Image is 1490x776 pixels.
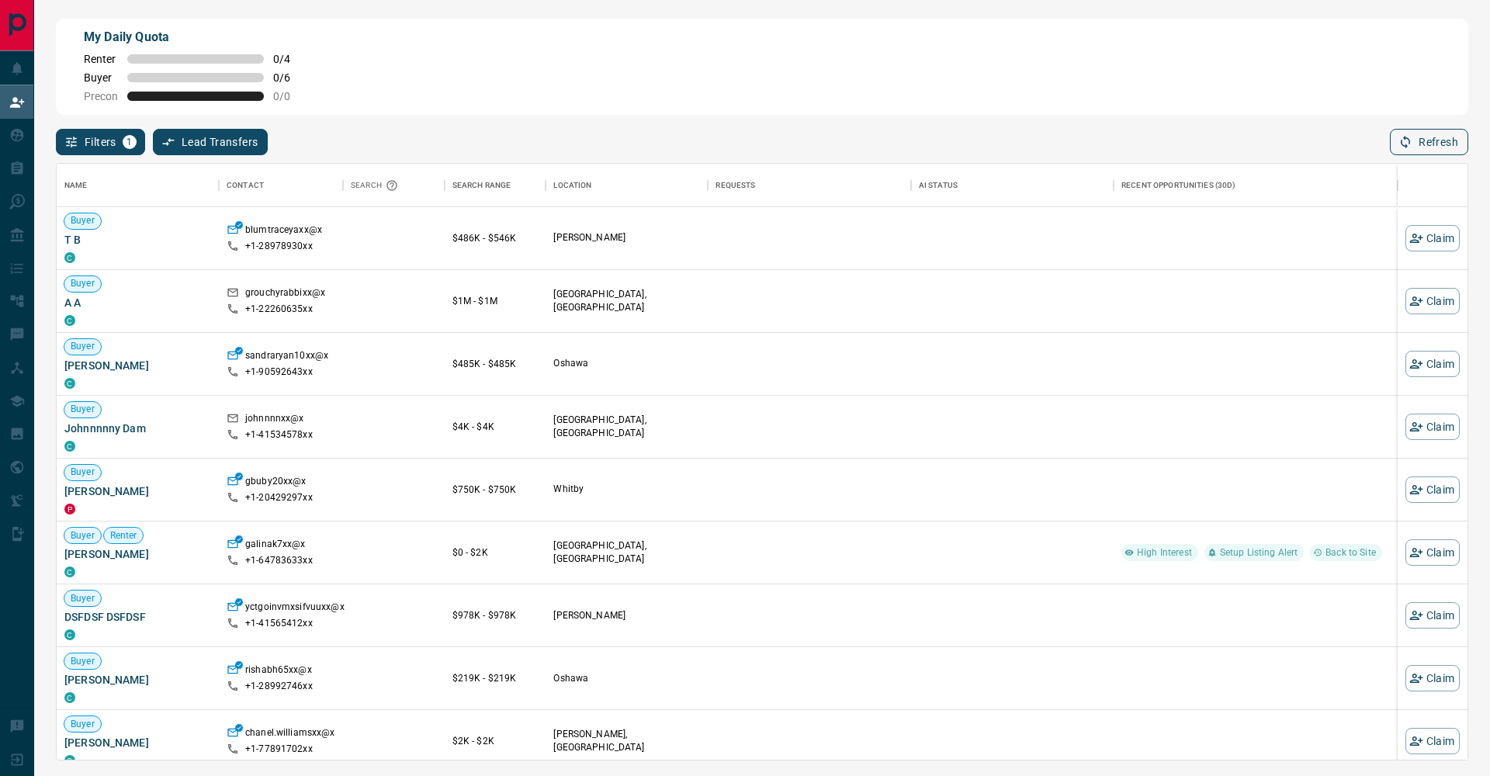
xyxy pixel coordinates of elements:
p: [PERSON_NAME] [553,231,700,244]
div: Location [546,164,708,207]
div: Recent Opportunities (30d) [1114,164,1398,207]
div: condos.ca [64,252,75,263]
p: $485K - $485K [452,357,539,371]
p: $4K - $4K [452,420,539,434]
p: [GEOGRAPHIC_DATA], [GEOGRAPHIC_DATA] [553,539,700,566]
p: $1M - $1M [452,294,539,308]
p: +1- 41565412xx [245,617,313,630]
p: +1- 77891702xx [245,743,313,756]
button: Refresh [1390,129,1468,155]
p: Oshawa [553,672,700,685]
button: Claim [1405,476,1460,503]
div: Requests [708,164,910,207]
p: blumtraceyaxx@x [245,223,322,240]
span: [PERSON_NAME] [64,672,211,688]
p: +1- 28978930xx [245,240,313,253]
p: +1- 64783633xx [245,554,313,567]
p: gbuby20xx@x [245,475,306,491]
p: +1- 28992746xx [245,680,313,693]
div: Location [553,164,591,207]
span: Setup Listing Alert [1214,546,1304,559]
button: Claim [1405,539,1460,566]
p: $750K - $750K [452,483,539,497]
div: AI Status [911,164,1114,207]
div: condos.ca [64,629,75,640]
span: Back to Site [1319,546,1382,559]
button: Lead Transfers [153,129,269,155]
div: condos.ca [64,441,75,452]
div: Name [57,164,219,207]
span: Buyer [64,529,101,542]
p: Whitby [553,483,700,496]
span: Buyer [64,277,101,290]
div: property.ca [64,504,75,514]
span: [PERSON_NAME] [64,735,211,750]
p: [GEOGRAPHIC_DATA], [GEOGRAPHIC_DATA] [553,288,700,314]
span: High Interest [1131,546,1198,559]
p: johnnnnxx@x [245,412,303,428]
div: Search [351,164,402,207]
p: $0 - $2K [452,546,539,559]
p: +1- 20429297xx [245,491,313,504]
p: $219K - $219K [452,671,539,685]
div: Contact [219,164,343,207]
p: [GEOGRAPHIC_DATA], [GEOGRAPHIC_DATA] [553,414,700,440]
div: Contact [227,164,264,207]
p: sandraryan10xx@x [245,349,328,365]
span: T B [64,232,211,248]
button: Claim [1405,728,1460,754]
button: Claim [1405,414,1460,440]
p: +1- 22260635xx [245,303,313,316]
span: Johnnnnny Dam [64,421,211,436]
button: Claim [1405,351,1460,377]
span: 0 / 6 [273,71,307,84]
div: Search Range [445,164,546,207]
p: $978K - $978K [452,608,539,622]
span: A A [64,295,211,310]
div: condos.ca [64,755,75,766]
span: Buyer [84,71,118,84]
p: Oshawa [553,357,700,370]
span: Buyer [64,403,101,416]
p: $486K - $546K [452,231,539,245]
div: condos.ca [64,692,75,703]
div: condos.ca [64,378,75,389]
p: grouchyrabbixx@x [245,286,325,303]
button: Filters1 [56,129,145,155]
div: Name [64,164,88,207]
span: Buyer [64,214,101,227]
div: Search Range [452,164,511,207]
span: Buyer [64,592,101,605]
span: 0 / 4 [273,53,307,65]
p: [PERSON_NAME], [GEOGRAPHIC_DATA] [553,728,700,754]
span: Buyer [64,655,101,668]
span: [PERSON_NAME] [64,546,211,562]
span: Renter [104,529,144,542]
span: [PERSON_NAME] [64,483,211,499]
span: DSFDSF DSFDSF [64,609,211,625]
span: Buyer [64,466,101,479]
div: AI Status [919,164,958,207]
span: Precon [84,90,118,102]
div: Requests [716,164,755,207]
p: My Daily Quota [84,28,307,47]
span: [PERSON_NAME] [64,358,211,373]
p: +1- 41534578xx [245,428,313,442]
p: +1- 90592643xx [245,365,313,379]
span: Buyer [64,340,101,353]
div: condos.ca [64,566,75,577]
div: condos.ca [64,315,75,326]
button: Claim [1405,602,1460,629]
p: [PERSON_NAME] [553,609,700,622]
div: Recent Opportunities (30d) [1121,164,1235,207]
p: yctgoinvmxsifvuuxx@x [245,601,345,617]
p: chanel.williamsxx@x [245,726,334,743]
p: $2K - $2K [452,734,539,748]
span: Buyer [64,718,101,731]
button: Claim [1405,665,1460,691]
span: 1 [124,137,135,147]
p: galinak7xx@x [245,538,306,554]
button: Claim [1405,288,1460,314]
span: 0 / 0 [273,90,307,102]
button: Claim [1405,225,1460,251]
